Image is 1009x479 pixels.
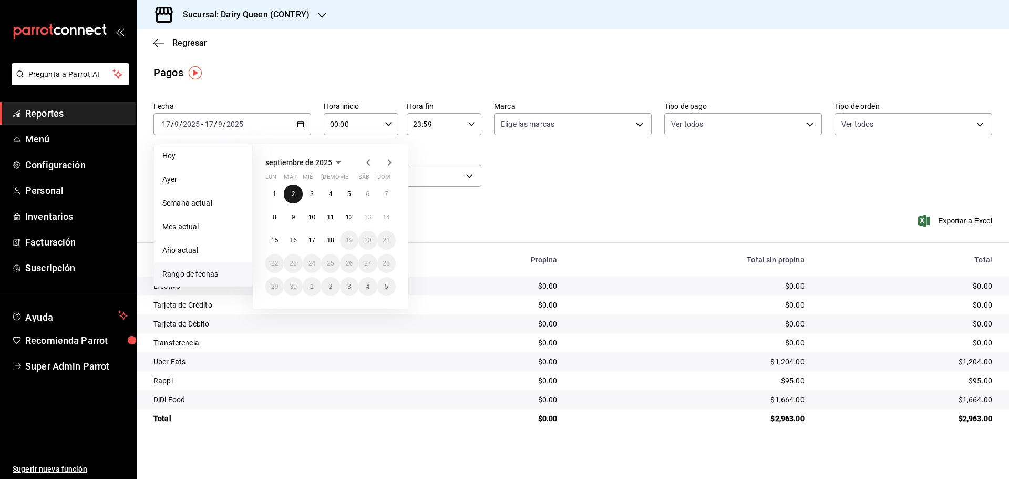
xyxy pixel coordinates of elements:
div: $0.00 [429,394,558,405]
span: Sugerir nueva función [13,464,128,475]
button: 12 de septiembre de 2025 [340,208,358,227]
button: 2 de septiembre de 2025 [284,185,302,203]
button: 16 de septiembre de 2025 [284,231,302,250]
div: Total sin propina [574,256,805,264]
div: Propina [429,256,558,264]
div: Tarjeta de Débito [153,319,413,329]
div: $0.00 [574,281,805,291]
span: - [201,120,203,128]
button: 3 de septiembre de 2025 [303,185,321,203]
div: Total [821,256,992,264]
button: 11 de septiembre de 2025 [321,208,339,227]
button: 30 de septiembre de 2025 [284,277,302,296]
label: Marca [494,103,652,110]
div: Pagos [153,65,183,80]
span: Año actual [162,245,244,256]
abbr: 23 de septiembre de 2025 [290,260,296,267]
button: 17 de septiembre de 2025 [303,231,321,250]
span: septiembre de 2025 [265,158,332,167]
abbr: 4 de octubre de 2025 [366,283,369,290]
abbr: 17 de septiembre de 2025 [308,237,315,244]
label: Hora inicio [324,103,398,110]
button: 15 de septiembre de 2025 [265,231,284,250]
abbr: 12 de septiembre de 2025 [346,213,353,221]
button: Regresar [153,38,207,48]
div: $1,204.00 [574,356,805,367]
button: 25 de septiembre de 2025 [321,254,339,273]
button: 2 de octubre de 2025 [321,277,339,296]
input: -- [204,120,214,128]
div: $0.00 [429,413,558,424]
abbr: jueves [321,174,383,185]
button: Pregunta a Parrot AI [12,63,129,85]
button: 8 de septiembre de 2025 [265,208,284,227]
span: Reportes [25,106,128,120]
button: 9 de septiembre de 2025 [284,208,302,227]
div: $0.00 [574,319,805,329]
label: Tipo de orden [835,103,992,110]
abbr: 1 de octubre de 2025 [310,283,314,290]
abbr: 24 de septiembre de 2025 [308,260,315,267]
div: $0.00 [429,319,558,329]
abbr: lunes [265,174,276,185]
h3: Sucursal: Dairy Queen (CONTRY) [174,8,310,21]
abbr: 16 de septiembre de 2025 [290,237,296,244]
span: / [223,120,226,128]
div: $0.00 [429,356,558,367]
div: Transferencia [153,338,413,348]
abbr: 5 de septiembre de 2025 [347,190,351,198]
button: 21 de septiembre de 2025 [377,231,396,250]
span: Rango de fechas [162,269,244,280]
abbr: 21 de septiembre de 2025 [383,237,390,244]
abbr: 3 de octubre de 2025 [347,283,351,290]
span: Ayuda [25,309,114,322]
span: Ver todos [671,119,703,129]
div: $2,963.00 [821,413,992,424]
button: 29 de septiembre de 2025 [265,277,284,296]
abbr: 5 de octubre de 2025 [385,283,388,290]
span: / [179,120,182,128]
label: Tipo de pago [664,103,822,110]
button: Tooltip marker [189,66,202,79]
abbr: 26 de septiembre de 2025 [346,260,353,267]
label: Hora fin [407,103,481,110]
span: Exportar a Excel [920,215,992,227]
abbr: 28 de septiembre de 2025 [383,260,390,267]
div: $0.00 [574,338,805,348]
button: open_drawer_menu [116,27,124,36]
button: 22 de septiembre de 2025 [265,254,284,273]
span: / [214,120,217,128]
button: 7 de septiembre de 2025 [377,185,396,203]
div: Uber Eats [153,356,413,367]
div: $0.00 [429,375,558,386]
span: Regresar [172,38,207,48]
button: 18 de septiembre de 2025 [321,231,339,250]
div: $1,204.00 [821,356,992,367]
abbr: domingo [377,174,390,185]
button: 5 de octubre de 2025 [377,277,396,296]
button: 26 de septiembre de 2025 [340,254,358,273]
a: Pregunta a Parrot AI [7,76,129,87]
abbr: 20 de septiembre de 2025 [364,237,371,244]
button: septiembre de 2025 [265,156,345,169]
abbr: 30 de septiembre de 2025 [290,283,296,290]
abbr: 9 de septiembre de 2025 [292,213,295,221]
abbr: sábado [358,174,369,185]
div: $0.00 [821,300,992,310]
abbr: miércoles [303,174,313,185]
div: $0.00 [429,300,558,310]
div: Tarjeta de Crédito [153,300,413,310]
span: Elige las marcas [501,119,554,129]
button: 10 de septiembre de 2025 [303,208,321,227]
span: / [171,120,174,128]
button: 4 de octubre de 2025 [358,277,377,296]
label: Fecha [153,103,311,110]
button: 5 de septiembre de 2025 [340,185,358,203]
button: 23 de septiembre de 2025 [284,254,302,273]
span: Recomienda Parrot [25,333,128,348]
abbr: 7 de septiembre de 2025 [385,190,388,198]
span: Suscripción [25,261,128,275]
button: 24 de septiembre de 2025 [303,254,321,273]
div: $0.00 [429,338,558,348]
input: -- [218,120,223,128]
